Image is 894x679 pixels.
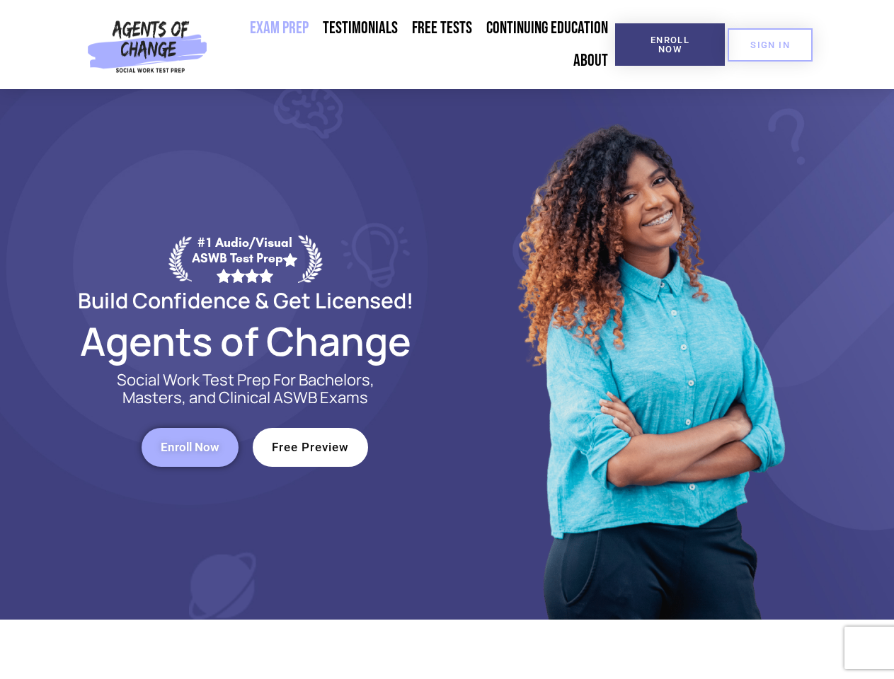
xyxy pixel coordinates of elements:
span: Free Preview [272,441,349,453]
span: Enroll Now [638,35,702,54]
div: #1 Audio/Visual ASWB Test Prep [192,235,298,282]
a: Continuing Education [479,12,615,45]
a: Enroll Now [142,428,239,467]
a: Exam Prep [243,12,316,45]
nav: Menu [213,12,615,77]
a: Testimonials [316,12,405,45]
a: Free Tests [405,12,479,45]
p: Social Work Test Prep For Bachelors, Masters, and Clinical ASWB Exams [101,371,391,407]
a: SIGN IN [728,28,813,62]
h2: Build Confidence & Get Licensed! [44,290,447,311]
span: Enroll Now [161,441,219,453]
h2: Agents of Change [44,325,447,357]
a: Free Preview [253,428,368,467]
a: About [566,45,615,77]
img: Website Image 1 (1) [508,89,791,620]
a: Enroll Now [615,23,725,66]
span: SIGN IN [750,40,790,50]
